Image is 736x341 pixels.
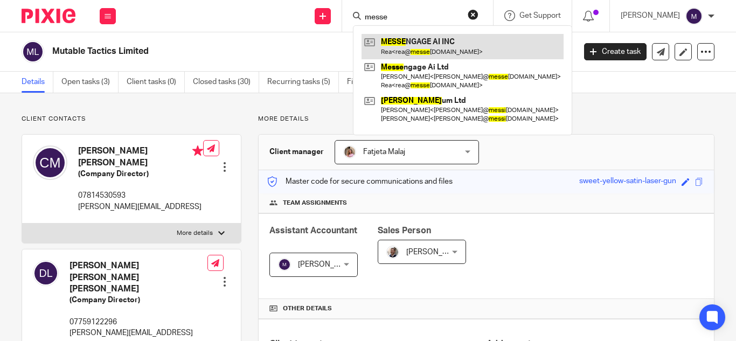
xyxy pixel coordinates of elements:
[22,40,44,63] img: svg%3E
[363,148,405,156] span: Fatjeta Malaj
[267,72,339,93] a: Recurring tasks (5)
[386,246,399,259] img: Matt%20Circle.png
[267,176,453,187] p: Master code for secure communications and files
[519,12,561,19] span: Get Support
[347,72,371,93] a: Files
[298,261,357,268] span: [PERSON_NAME]
[177,229,213,238] p: More details
[70,295,207,305] h5: (Company Director)
[61,72,119,93] a: Open tasks (3)
[192,145,203,156] i: Primary
[22,9,75,23] img: Pixie
[283,199,347,207] span: Team assignments
[33,260,59,286] img: svg%3E
[22,115,241,123] p: Client contacts
[258,115,714,123] p: More details
[621,10,680,21] p: [PERSON_NAME]
[584,43,647,60] a: Create task
[406,248,466,256] span: [PERSON_NAME]
[70,317,207,328] p: 07759122296
[269,147,324,157] h3: Client manager
[278,258,291,271] img: svg%3E
[364,13,461,23] input: Search
[70,260,207,295] h4: [PERSON_NAME] [PERSON_NAME] [PERSON_NAME]
[193,72,259,93] a: Closed tasks (30)
[269,226,357,235] span: Assistant Accountant
[70,328,207,338] p: [PERSON_NAME][EMAIL_ADDRESS]
[52,46,465,57] h2: Mutable Tactics Limited
[33,145,67,180] img: svg%3E
[78,201,203,212] p: [PERSON_NAME][EMAIL_ADDRESS]
[378,226,431,235] span: Sales Person
[579,176,676,188] div: sweet-yellow-satin-laser-gun
[685,8,703,25] img: svg%3E
[468,9,478,20] button: Clear
[78,145,203,169] h4: [PERSON_NAME] [PERSON_NAME]
[283,304,332,313] span: Other details
[343,145,356,158] img: MicrosoftTeams-image%20(5).png
[22,72,53,93] a: Details
[78,169,203,179] h5: (Company Director)
[78,190,203,201] p: 07814530593
[127,72,185,93] a: Client tasks (0)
